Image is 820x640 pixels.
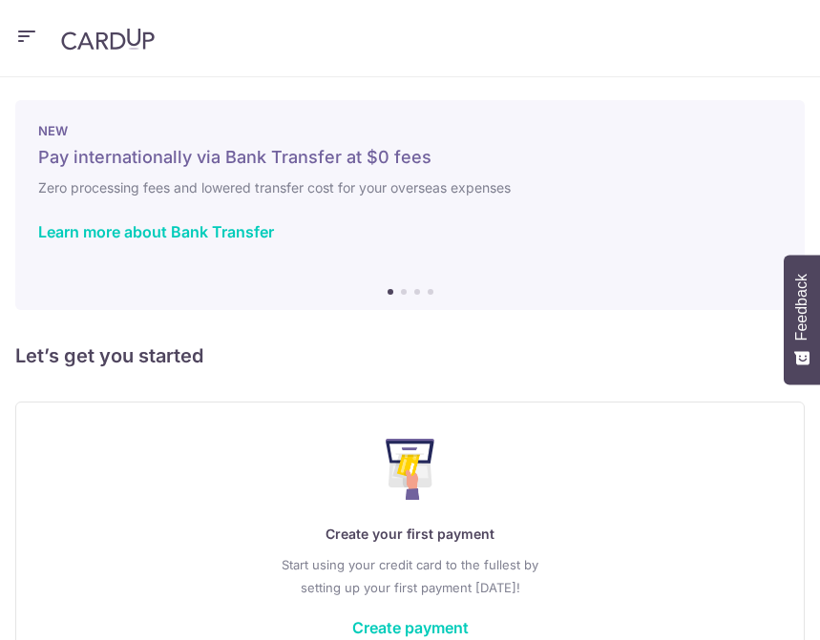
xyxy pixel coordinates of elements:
a: Create payment [352,618,469,637]
p: NEW [38,123,782,138]
h5: Let’s get you started [15,341,805,371]
a: Learn more about Bank Transfer [38,222,274,241]
h5: Pay internationally via Bank Transfer at $0 fees [38,146,782,169]
img: CardUp [61,28,155,51]
p: Create your first payment [54,523,766,546]
button: Feedback - Show survey [784,255,820,384]
img: Make Payment [386,439,434,500]
p: Start using your credit card to the fullest by setting up your first payment [DATE]! [54,553,766,599]
h6: Zero processing fees and lowered transfer cost for your overseas expenses [38,176,782,199]
span: Feedback [793,274,810,341]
